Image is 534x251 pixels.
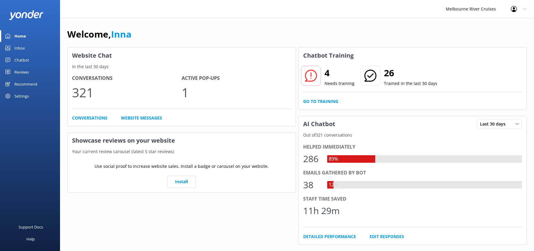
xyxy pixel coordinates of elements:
div: Helped immediately [303,143,522,151]
span: Last 30 days [480,121,509,127]
h3: Showcase reviews on your website [68,133,296,148]
div: Chatbot [14,54,29,66]
div: 89% [327,155,339,163]
div: Home [14,30,26,42]
p: Out of 321 conversations [299,132,527,138]
a: Website Messages [121,115,162,121]
div: Reviews [14,66,29,78]
div: Help [26,233,35,245]
h3: Chatbot Training [299,48,358,63]
h1: Welcome, [67,27,131,41]
h2: 26 [384,66,437,80]
p: 1 [182,82,291,102]
a: Go to Training [303,98,338,105]
div: Emails gathered by bot [303,169,522,177]
div: 11h 29m [303,204,340,218]
h4: Conversations [72,74,182,82]
p: Use social proof to increase website sales. Install a badge or carousel on your website. [95,163,269,170]
div: Inbox [14,42,25,54]
a: Inna [111,28,131,40]
h2: 4 [324,66,354,80]
p: Needs training [324,80,354,87]
div: Support Docs [19,221,43,233]
a: Conversations [72,115,107,121]
div: 286 [303,152,321,166]
a: Detailed Performance [303,233,356,240]
div: 38 [303,178,321,192]
h3: AI Chatbot [299,116,340,132]
p: 321 [72,82,182,102]
a: Install [167,176,196,188]
p: Trained in the last 30 days [384,80,437,87]
div: Recommend [14,78,37,90]
div: Settings [14,90,29,102]
p: In the last 30 days [68,63,296,70]
p: Your current review carousel (latest 5 star reviews) [68,148,296,155]
a: Edit Responses [370,233,404,240]
div: 12% [327,181,339,189]
img: yonder-white-logo.png [9,10,44,20]
h3: Website Chat [68,48,296,63]
h4: Active Pop-ups [182,74,291,82]
div: Staff time saved [303,195,522,203]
